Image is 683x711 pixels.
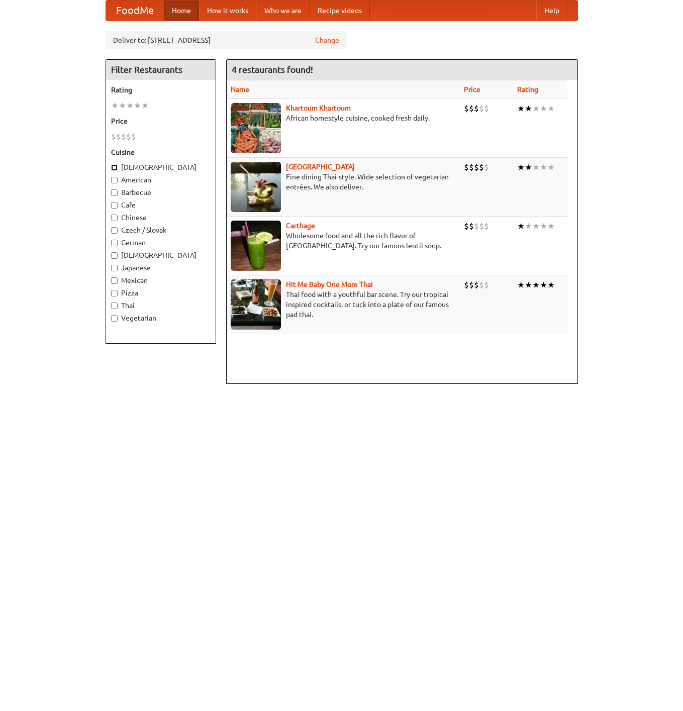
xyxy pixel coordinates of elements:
[540,162,547,173] li: ★
[479,103,484,114] li: $
[525,162,532,173] li: ★
[111,240,118,246] input: German
[111,288,211,298] label: Pizza
[111,313,211,323] label: Vegetarian
[286,222,315,230] a: Carthage
[121,131,126,142] li: $
[517,279,525,290] li: ★
[111,252,118,259] input: [DEMOGRAPHIC_DATA]
[536,1,567,21] a: Help
[479,279,484,290] li: $
[464,85,480,93] a: Price
[131,131,136,142] li: $
[479,162,484,173] li: $
[106,1,164,21] a: FoodMe
[231,279,281,330] img: babythai.jpg
[111,200,211,210] label: Cafe
[141,100,149,111] li: ★
[547,162,555,173] li: ★
[231,103,281,153] img: khartoum.jpg
[464,279,469,290] li: $
[111,315,118,322] input: Vegetarian
[111,85,211,95] h5: Rating
[231,289,456,320] p: Thai food with a youthful bar scene. Try our tropical inspired cocktails, or tuck into a plate of...
[517,221,525,232] li: ★
[164,1,199,21] a: Home
[547,221,555,232] li: ★
[474,279,479,290] li: $
[479,221,484,232] li: $
[469,162,474,173] li: $
[111,227,118,234] input: Czech / Slovak
[111,177,118,183] input: American
[111,164,118,171] input: [DEMOGRAPHIC_DATA]
[484,279,489,290] li: $
[111,202,118,209] input: Cafe
[134,100,141,111] li: ★
[474,162,479,173] li: $
[547,279,555,290] li: ★
[532,162,540,173] li: ★
[484,221,489,232] li: $
[286,104,351,112] a: Khartoum Khartoum
[256,1,310,21] a: Who we are
[464,162,469,173] li: $
[525,221,532,232] li: ★
[517,85,538,93] a: Rating
[231,221,281,271] img: carthage.jpg
[111,225,211,235] label: Czech / Slovak
[231,85,249,93] a: Name
[469,279,474,290] li: $
[111,147,211,157] h5: Cuisine
[532,221,540,232] li: ★
[532,279,540,290] li: ★
[231,231,456,251] p: Wholesome food and all the rich flavor of [GEOGRAPHIC_DATA]. Try our famous lentil soup.
[111,215,118,221] input: Chinese
[111,265,118,271] input: Japanese
[111,290,118,296] input: Pizza
[469,103,474,114] li: $
[310,1,370,21] a: Recipe videos
[469,221,474,232] li: $
[286,280,373,288] a: Hit Me Baby One More Thai
[474,221,479,232] li: $
[111,100,119,111] li: ★
[119,100,126,111] li: ★
[232,65,313,74] ng-pluralize: 4 restaurants found!
[474,103,479,114] li: $
[111,275,211,285] label: Mexican
[540,221,547,232] li: ★
[111,213,211,223] label: Chinese
[111,175,211,185] label: American
[315,35,339,45] a: Change
[464,221,469,232] li: $
[231,162,281,212] img: satay.jpg
[525,103,532,114] li: ★
[111,302,118,309] input: Thai
[111,238,211,248] label: German
[231,113,456,123] p: African homestyle cuisine, cooked fresh daily.
[111,250,211,260] label: [DEMOGRAPHIC_DATA]
[116,131,121,142] li: $
[464,103,469,114] li: $
[111,131,116,142] li: $
[106,31,347,49] div: Deliver to: [STREET_ADDRESS]
[532,103,540,114] li: ★
[111,300,211,311] label: Thai
[111,263,211,273] label: Japanese
[111,277,118,284] input: Mexican
[540,279,547,290] li: ★
[517,103,525,114] li: ★
[547,103,555,114] li: ★
[231,172,456,192] p: Fine dining Thai-style. Wide selection of vegetarian entrées. We also deliver.
[126,131,131,142] li: $
[111,189,118,196] input: Barbecue
[540,103,547,114] li: ★
[111,187,211,197] label: Barbecue
[126,100,134,111] li: ★
[286,163,355,171] a: [GEOGRAPHIC_DATA]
